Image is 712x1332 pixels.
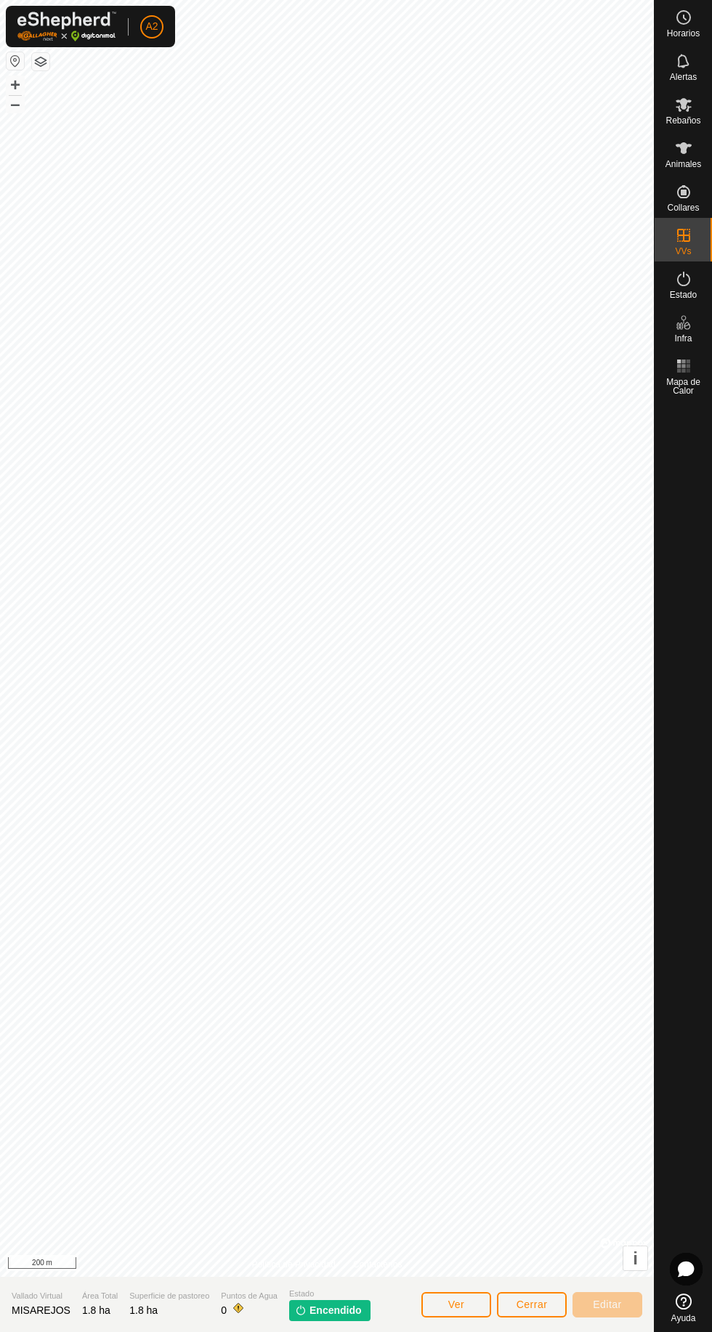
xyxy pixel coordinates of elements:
a: Ayuda [655,1288,712,1328]
span: Animales [666,160,701,168]
span: Encendido [310,1303,362,1318]
button: Ver [421,1292,491,1317]
span: 1.8 ha [129,1304,158,1316]
span: Rebaños [666,116,700,125]
span: Estado [670,291,697,299]
span: A2 [145,19,158,34]
span: Ayuda [671,1314,696,1323]
span: Editar [593,1299,622,1310]
span: Mapa de Calor [658,378,708,395]
a: Contáctenos [353,1258,402,1271]
span: Horarios [667,29,700,38]
button: Capas del Mapa [32,53,49,70]
a: Política de Privacidad [252,1258,336,1271]
button: Restablecer Mapa [7,52,24,70]
span: 0 [221,1304,227,1316]
span: Superficie de pastoreo [129,1290,209,1302]
button: i [623,1246,647,1270]
span: Estado [289,1288,371,1300]
span: Área Total [82,1290,118,1302]
span: 1.8 ha [82,1304,110,1316]
button: – [7,95,24,113]
span: VVs [675,247,691,256]
span: MISAREJOS [12,1304,70,1316]
span: i [633,1248,638,1268]
span: Alertas [670,73,697,81]
span: Infra [674,334,692,343]
span: Ver [448,1299,465,1310]
button: Cerrar [497,1292,567,1317]
button: Editar [573,1292,642,1317]
img: encender [295,1304,307,1316]
span: Puntos de Agua [221,1290,278,1302]
span: Vallado Virtual [12,1290,70,1302]
img: Logo Gallagher [17,12,116,41]
button: + [7,76,24,94]
span: Collares [667,203,699,212]
span: Cerrar [517,1299,548,1310]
